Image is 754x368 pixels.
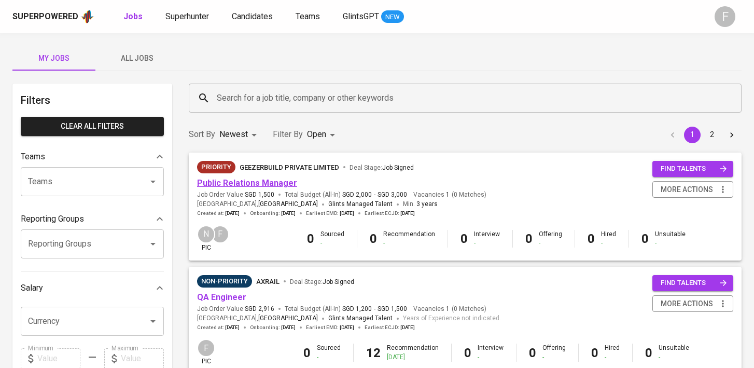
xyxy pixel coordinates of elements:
button: page 1 [684,127,701,143]
button: find talents [652,161,733,177]
b: 0 [529,346,536,360]
div: pic [197,339,215,366]
div: Unsuitable [659,344,689,361]
div: - [655,239,686,248]
span: SGD 1,500 [245,190,274,199]
span: Earliest EMD : [306,324,354,331]
div: F [715,6,735,27]
button: Open [146,237,160,251]
span: SGD 3,000 [378,190,407,199]
b: Jobs [123,11,143,21]
button: Go to page 2 [704,127,720,143]
span: NEW [381,12,404,22]
span: - [374,190,375,199]
span: Glints Managed Talent [328,315,393,322]
span: [DATE] [225,210,240,217]
span: Total Budget (All-In) [285,305,407,314]
span: Earliest ECJD : [365,210,415,217]
div: - [601,239,616,248]
div: Offering [542,344,566,361]
span: [DATE] [340,324,354,331]
span: All Jobs [102,52,172,65]
div: Reporting Groups [21,209,164,229]
b: 12 [366,346,381,360]
div: - [478,353,504,362]
div: Hired [605,344,620,361]
div: Salary [21,278,164,298]
span: Teams [296,11,320,21]
span: find talents [661,163,727,175]
button: Open [146,314,160,329]
b: 0 [370,231,377,246]
span: SGD 1,200 [342,305,372,314]
div: Newest [219,125,260,144]
span: Created at : [197,324,240,331]
span: 1 [444,190,450,199]
span: [DATE] [400,324,415,331]
span: Axrail [256,278,280,285]
span: Total Budget (All-In) [285,190,407,199]
div: Recommendation [383,230,435,248]
div: pic [197,225,215,252]
nav: pagination navigation [663,127,742,143]
span: Deal Stage : [290,278,354,285]
span: Glints Managed Talent [328,200,393,208]
div: F [197,339,215,357]
div: - [474,239,500,248]
span: [GEOGRAPHIC_DATA] , [197,314,318,324]
p: Teams [21,151,45,163]
div: - [539,239,562,248]
span: [DATE] [281,324,296,331]
a: Superhunter [165,10,211,23]
p: Salary [21,282,43,294]
span: SGD 1,500 [378,305,407,314]
div: Teams [21,146,164,167]
span: SGD 2,000 [342,190,372,199]
div: - [383,239,435,248]
span: Earliest ECJD : [365,324,415,331]
span: 3 years [416,200,438,208]
a: Superpoweredapp logo [12,9,94,24]
b: 0 [307,231,314,246]
span: Created at : [197,210,240,217]
span: Earliest EMD : [306,210,354,217]
span: Job Order Value [197,305,274,314]
span: Clear All filters [29,120,156,133]
span: [DATE] [281,210,296,217]
div: - [659,353,689,362]
div: - [317,353,341,362]
span: [GEOGRAPHIC_DATA] [258,199,318,210]
button: more actions [652,295,733,312]
span: SGD 2,916 [245,305,274,314]
div: New Job received from Demand Team [197,161,235,173]
span: Non-Priority [197,276,252,287]
b: 0 [588,231,595,246]
div: [DATE] [387,353,439,362]
span: Open [307,129,326,139]
b: 0 [303,346,311,360]
div: Interview [478,344,504,361]
div: Recommendation [387,344,439,361]
span: Job Order Value [197,190,274,199]
button: find talents [652,275,733,291]
span: Onboarding : [250,324,296,331]
span: [GEOGRAPHIC_DATA] , [197,199,318,210]
b: 0 [525,231,533,246]
p: Filter By [273,128,303,141]
span: - [374,305,375,314]
b: 0 [645,346,652,360]
button: more actions [652,181,733,198]
span: find talents [661,277,727,289]
span: Candidates [232,11,273,21]
span: Vacancies ( 0 Matches ) [413,190,486,199]
div: Superpowered [12,11,78,23]
div: - [542,353,566,362]
div: - [605,353,620,362]
span: more actions [661,297,713,310]
b: 0 [464,346,471,360]
b: 0 [460,231,468,246]
span: My Jobs [19,52,89,65]
div: N [197,225,215,243]
a: QA Engineer [197,292,246,302]
span: 1 [444,305,450,314]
